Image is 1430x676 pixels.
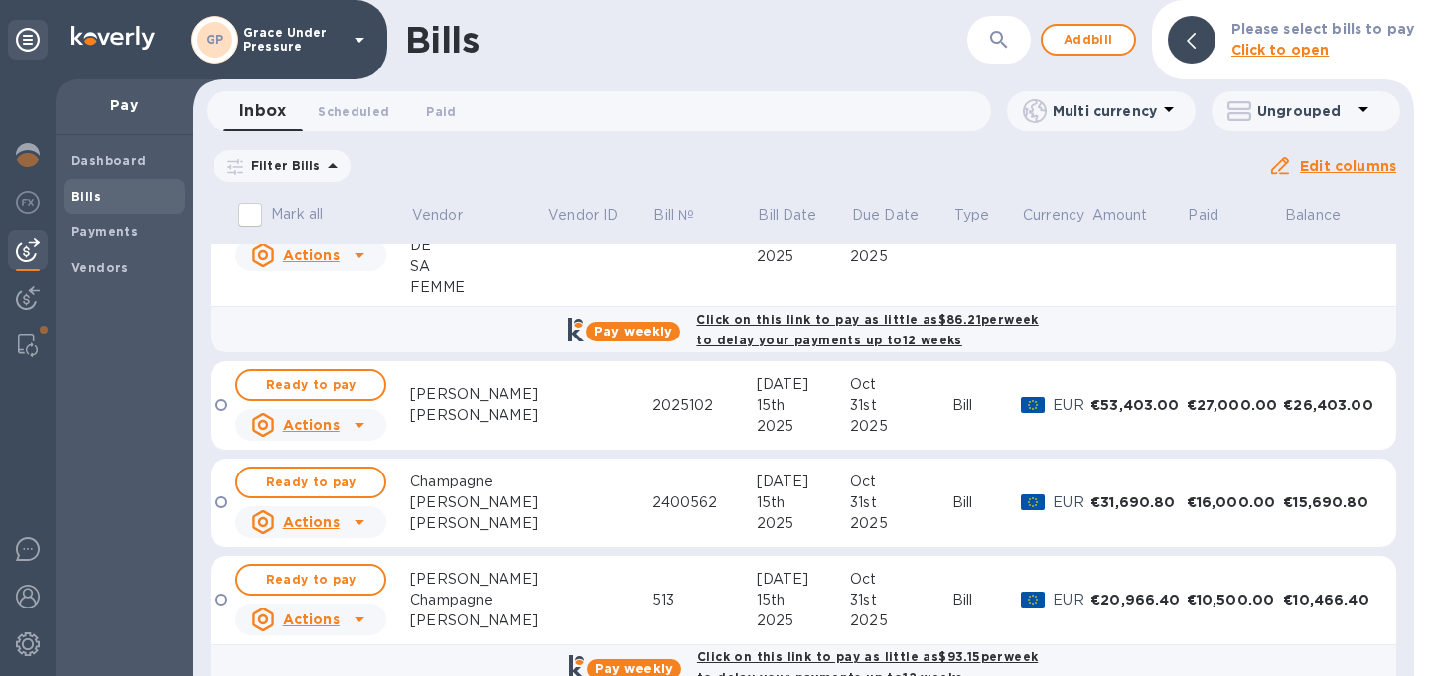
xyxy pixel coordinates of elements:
p: Paid [1188,205,1218,226]
span: Vendor [412,205,489,226]
div: 15th [757,395,850,416]
div: Oct [850,472,952,492]
span: Amount [1092,205,1174,226]
div: 31st [850,395,952,416]
div: 2025 [757,416,850,437]
div: [PERSON_NAME] [410,405,546,426]
p: Ungrouped [1257,101,1352,121]
div: €27,000.00 [1187,395,1284,415]
b: Bills [71,189,101,203]
div: Oct [850,569,952,590]
u: Actions [283,417,340,433]
p: Mark all [271,204,323,225]
span: Ready to pay [253,373,368,397]
div: Unpin categories [8,20,48,60]
div: 2025 [757,246,850,267]
div: Oct [850,374,952,395]
b: Pay weekly [595,661,673,676]
b: Click to open [1231,42,1330,58]
b: Click on this link to pay as little as $86.21 per week to delay your payments up to 12 weeks [696,312,1038,347]
b: Pay weekly [594,324,672,338]
p: Vendor ID [548,205,618,226]
span: Type [954,205,1016,226]
u: Actions [283,514,340,530]
u: Actions [283,611,340,627]
span: Add bill [1059,28,1118,52]
div: €10,466.40 [1283,590,1379,609]
div: 31st [850,590,952,610]
span: Inbox [239,97,286,125]
div: €20,966.40 [1090,590,1187,609]
p: Grace Under Pressure [243,26,343,54]
div: [DATE] [757,374,850,395]
div: €16,000.00 [1187,492,1284,512]
p: Bill № [653,205,694,226]
button: Ready to pay [235,467,386,498]
span: Bill № [653,205,720,226]
p: Balance [1285,205,1341,226]
span: Scheduled [318,101,389,122]
span: Vendor ID [548,205,643,226]
div: €10,500.00 [1187,590,1284,609]
span: Due Date [852,205,944,226]
b: GP [206,32,224,47]
b: Vendors [71,260,129,275]
b: Dashboard [71,153,147,168]
b: Payments [71,224,138,239]
div: [PERSON_NAME] [410,569,546,590]
div: 2025 [850,416,952,437]
div: [PERSON_NAME] [410,384,546,405]
h1: Bills [405,19,479,61]
div: [PERSON_NAME] [410,513,546,534]
div: 2025 [757,610,850,631]
div: Bill [952,395,1021,416]
div: Bill [952,590,1021,610]
p: Vendor [412,205,463,226]
button: Ready to pay [235,564,386,596]
button: Ready to pay [235,369,386,401]
div: Champagne [410,472,546,492]
div: 2400562 [652,492,757,513]
p: Filter Bills [243,157,321,174]
span: Ready to pay [253,568,368,592]
div: 15th [757,590,850,610]
p: Currency [1023,205,1084,226]
div: €26,403.00 [1283,395,1379,415]
div: 2025 [850,513,952,534]
p: Multi currency [1053,101,1157,121]
span: Paid [1188,205,1244,226]
p: Pay [71,95,177,115]
p: EUR [1053,395,1090,416]
div: Bill [952,492,1021,513]
div: 15th [757,492,850,513]
div: €31,690.80 [1090,492,1187,512]
div: Champagne [410,590,546,610]
span: Ready to pay [253,471,368,494]
p: Type [954,205,990,226]
div: FEMME [410,277,546,298]
span: Balance [1285,205,1366,226]
div: 2025 [850,246,952,267]
p: Amount [1092,205,1148,226]
p: Bill Date [758,205,816,226]
u: Actions [283,247,340,263]
p: Due Date [852,205,919,226]
div: [DATE] [757,569,850,590]
img: Logo [71,26,155,50]
span: Paid [426,101,456,122]
img: Foreign exchange [16,191,40,214]
p: EUR [1053,590,1090,610]
div: [DATE] [757,472,850,492]
div: 513 [652,590,757,610]
div: €53,403.00 [1090,395,1187,415]
div: €15,690.80 [1283,492,1379,512]
div: [PERSON_NAME] [410,610,546,631]
div: [PERSON_NAME] [410,492,546,513]
u: Edit columns [1300,158,1396,174]
button: Addbill [1041,24,1136,56]
div: 2025102 [652,395,757,416]
div: SA [410,256,546,277]
b: Please select bills to pay [1231,21,1414,37]
div: 2025 [850,610,952,631]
